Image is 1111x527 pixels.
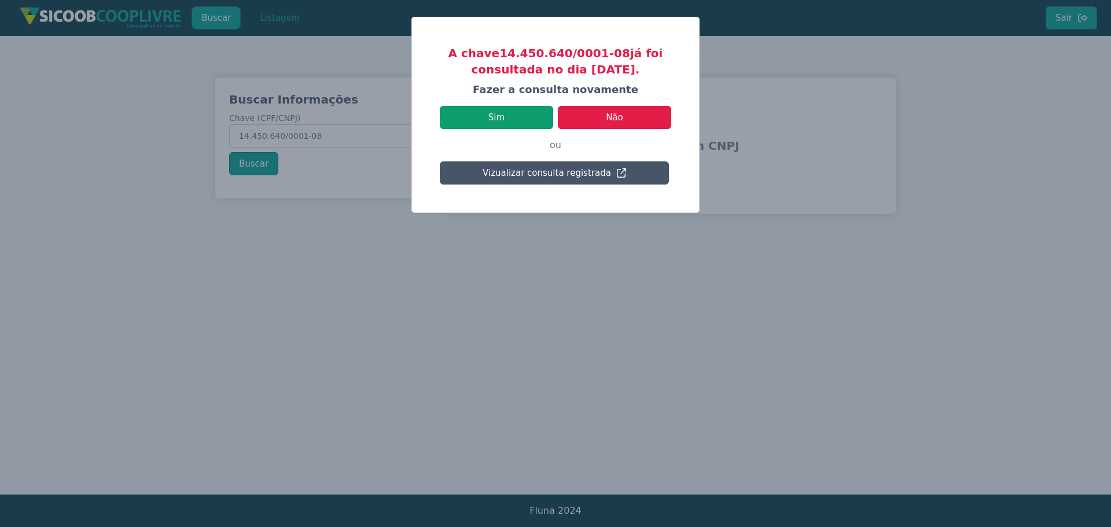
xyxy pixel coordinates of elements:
[440,161,669,185] button: Vizualizar consulta registrada
[558,106,671,129] button: Não
[440,45,671,78] h3: A chave 14.450.640/0001-08 já foi consultada no dia [DATE].
[440,129,671,161] p: ou
[440,106,553,129] button: Sim
[440,82,671,97] h4: Fazer a consulta novamente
